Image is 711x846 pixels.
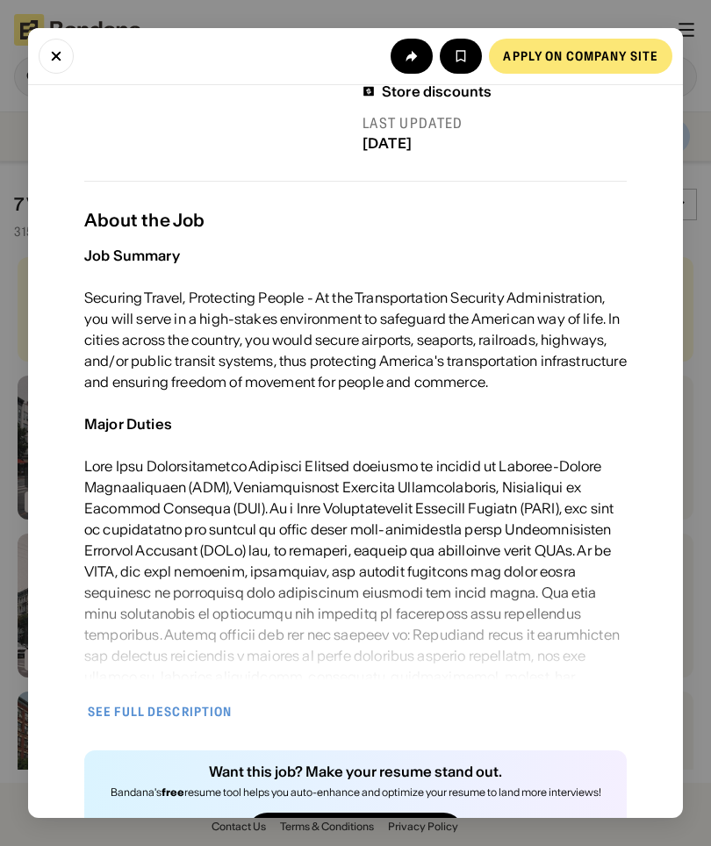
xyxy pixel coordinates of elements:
div: Last updated [363,114,627,133]
div: Want this job? Make your resume stand out. [209,764,502,778]
div: Bandana's resume tool helps you auto-enhance and optimize your resume to land more interviews! [111,785,601,799]
button: Close [39,39,74,74]
b: free [162,785,184,799]
div: About the Job [84,210,627,231]
div: [DATE] [363,135,627,152]
div: Apply on company site [503,50,658,62]
div: See full description [88,706,232,718]
div: Job Summary [84,247,180,264]
div: Store discounts [382,83,492,100]
div: Major Duties [84,415,172,433]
